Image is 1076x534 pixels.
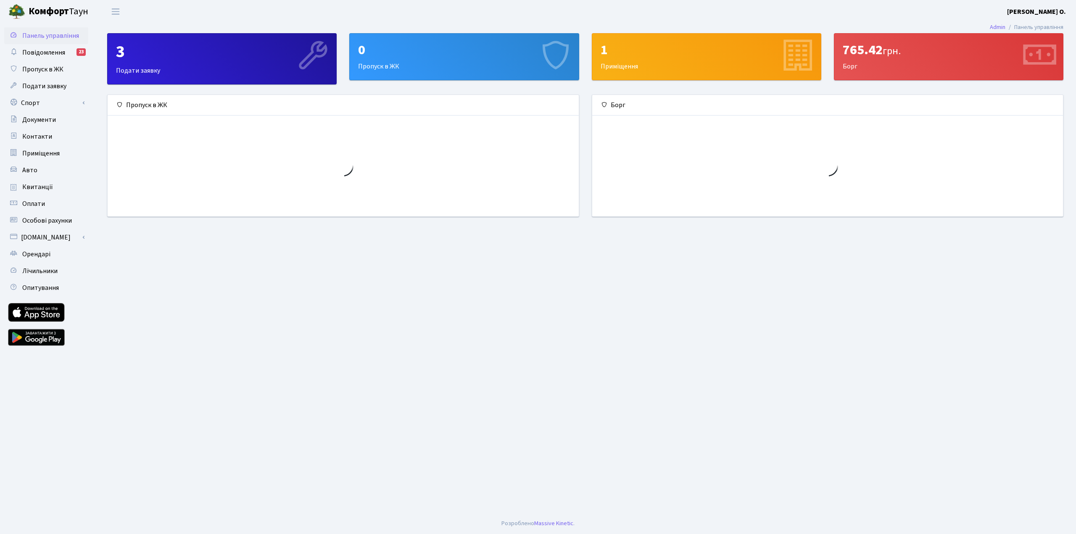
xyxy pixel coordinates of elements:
a: Опитування [4,279,88,296]
a: Авто [4,162,88,179]
span: Оплати [22,199,45,208]
a: Спорт [4,95,88,111]
span: Орендарі [22,250,50,259]
span: Подати заявку [22,82,66,91]
a: Особові рахунки [4,212,88,229]
nav: breadcrumb [977,18,1076,36]
a: Приміщення [4,145,88,162]
span: Квитанції [22,182,53,192]
div: Приміщення [592,34,821,80]
span: грн. [883,44,901,58]
a: Контакти [4,128,88,145]
span: Таун [29,5,88,19]
a: Оплати [4,195,88,212]
span: Документи [22,115,56,124]
div: Розроблено . [501,519,575,528]
a: Пропуск в ЖК [4,61,88,78]
span: Опитування [22,283,59,292]
a: [DOMAIN_NAME] [4,229,88,246]
div: 3 [116,42,328,62]
span: Панель управління [22,31,79,40]
a: 1Приміщення [592,33,821,80]
a: Документи [4,111,88,128]
div: Борг [834,34,1063,80]
div: 1 [601,42,812,58]
div: Подати заявку [108,34,336,84]
a: [PERSON_NAME] О. [1007,7,1066,17]
div: Пропуск в ЖК [108,95,579,116]
div: Пропуск в ЖК [350,34,578,80]
span: Контакти [22,132,52,141]
span: Пропуск в ЖК [22,65,63,74]
span: Особові рахунки [22,216,72,225]
a: 0Пропуск в ЖК [349,33,579,80]
a: Лічильники [4,263,88,279]
a: Квитанції [4,179,88,195]
div: 0 [358,42,570,58]
b: Комфорт [29,5,69,18]
span: Авто [22,166,37,175]
span: Лічильники [22,266,58,276]
a: Повідомлення23 [4,44,88,61]
a: Орендарі [4,246,88,263]
img: logo.png [8,3,25,20]
button: Переключити навігацію [105,5,126,18]
div: 23 [76,48,86,56]
span: Приміщення [22,149,60,158]
b: [PERSON_NAME] О. [1007,7,1066,16]
a: 3Подати заявку [107,33,337,84]
li: Панель управління [1005,23,1063,32]
div: Борг [592,95,1063,116]
a: Massive Kinetic [534,519,573,528]
span: Повідомлення [22,48,65,57]
div: 765.42 [843,42,1055,58]
a: Admin [990,23,1005,32]
a: Панель управління [4,27,88,44]
a: Подати заявку [4,78,88,95]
